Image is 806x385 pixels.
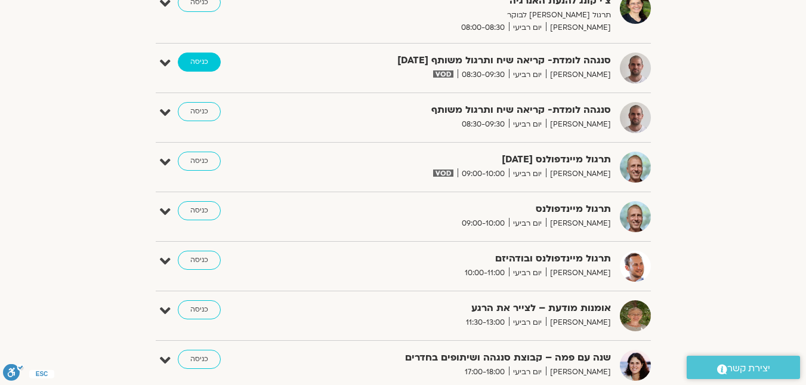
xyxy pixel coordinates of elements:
[319,350,611,366] strong: שנה עם פמה – קבוצת סנגהה ושיתופים בחדרים
[546,21,611,34] span: [PERSON_NAME]
[458,168,509,180] span: 09:00-10:00
[546,118,611,131] span: [PERSON_NAME]
[178,102,221,121] a: כניסה
[509,217,546,230] span: יום רביעי
[319,102,611,118] strong: סנגהה לומדת- קריאה שיח ותרגול משותף
[509,366,546,378] span: יום רביעי
[178,53,221,72] a: כניסה
[319,152,611,168] strong: תרגול מיינדפולנס [DATE]
[178,251,221,270] a: כניסה
[319,9,611,21] p: תרגול [PERSON_NAME] לבוקר
[509,267,546,279] span: יום רביעי
[546,366,611,378] span: [PERSON_NAME]
[509,168,546,180] span: יום רביעי
[319,300,611,316] strong: אומנות מודעת – לצייר את הרגע
[458,69,509,81] span: 08:30-09:30
[433,70,453,78] img: vodicon
[458,217,509,230] span: 09:00-10:00
[509,21,546,34] span: יום רביעי
[319,201,611,217] strong: תרגול מיינדפולנס
[433,170,453,177] img: vodicon
[319,53,611,69] strong: סנגהה לומדת- קריאה שיח ותרגול משותף [DATE]
[461,267,509,279] span: 10:00-11:00
[178,152,221,171] a: כניסה
[687,356,800,379] a: יצירת קשר
[178,201,221,220] a: כניסה
[509,69,546,81] span: יום רביעי
[461,366,509,378] span: 17:00-18:00
[462,316,509,329] span: 11:30-13:00
[727,361,770,377] span: יצירת קשר
[458,118,509,131] span: 08:30-09:30
[319,251,611,267] strong: תרגול מיינדפולנס ובודהיזם
[546,267,611,279] span: [PERSON_NAME]
[546,316,611,329] span: [PERSON_NAME]
[546,69,611,81] span: [PERSON_NAME]
[546,168,611,180] span: [PERSON_NAME]
[509,316,546,329] span: יום רביעי
[546,217,611,230] span: [PERSON_NAME]
[178,300,221,319] a: כניסה
[457,21,509,34] span: 08:00-08:30
[178,350,221,369] a: כניסה
[509,118,546,131] span: יום רביעי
